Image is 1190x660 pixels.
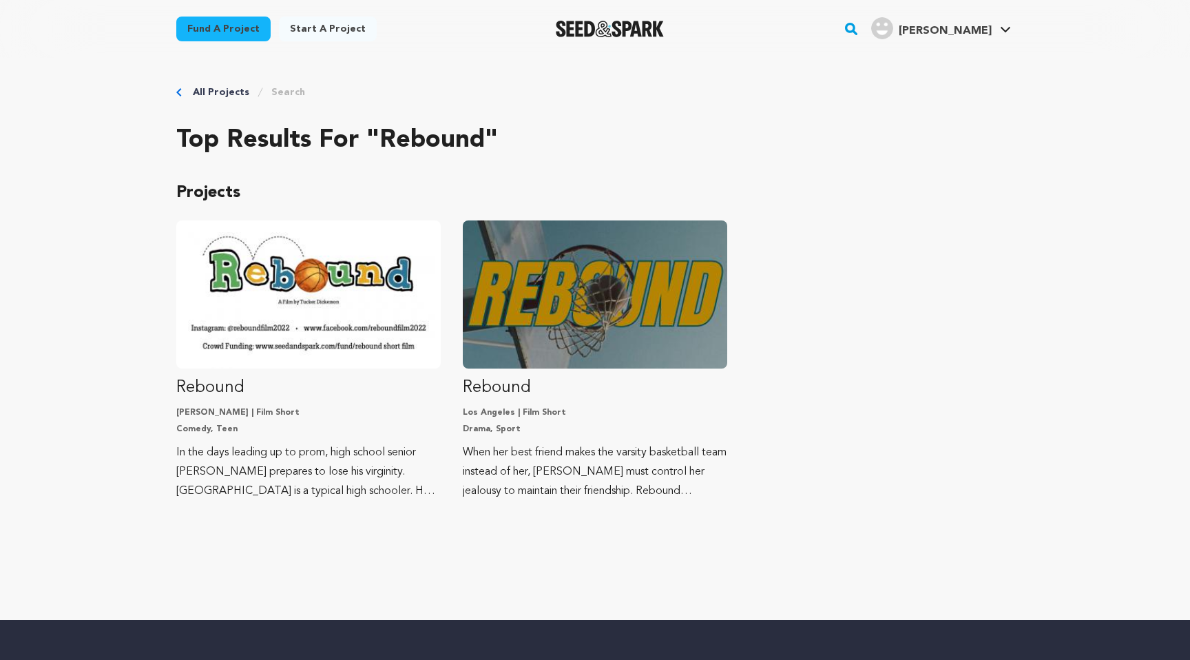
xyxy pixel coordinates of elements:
p: Projects [176,182,1014,204]
p: Rebound [463,377,727,399]
img: user.png [871,17,893,39]
a: Start a project [279,17,377,41]
a: Fund a project [176,17,271,41]
a: Seed&Spark Homepage [556,21,664,37]
a: All Projects [193,85,249,99]
p: In the days leading up to prom, high school senior [PERSON_NAME] prepares to lose his virginity. ... [176,443,441,501]
p: Rebound [176,377,441,399]
span: [PERSON_NAME] [899,25,992,37]
p: Comedy, Teen [176,424,441,435]
a: Fund Rebound [176,220,441,501]
span: Nicholas C.'s Profile [868,14,1014,43]
div: Breadcrumb [176,85,1014,99]
img: Seed&Spark Logo Dark Mode [556,21,664,37]
p: Los Angeles | Film Short [463,407,727,418]
a: Nicholas C.'s Profile [868,14,1014,39]
p: [PERSON_NAME] | Film Short [176,407,441,418]
h2: Top results for "rebound" [176,127,1014,154]
a: Search [271,85,305,99]
p: Drama, Sport [463,424,727,435]
a: Fund Rebound [463,220,727,501]
div: Nicholas C.'s Profile [871,17,992,39]
p: When her best friend makes the varsity basketball team instead of her, [PERSON_NAME] must control... [463,443,727,501]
